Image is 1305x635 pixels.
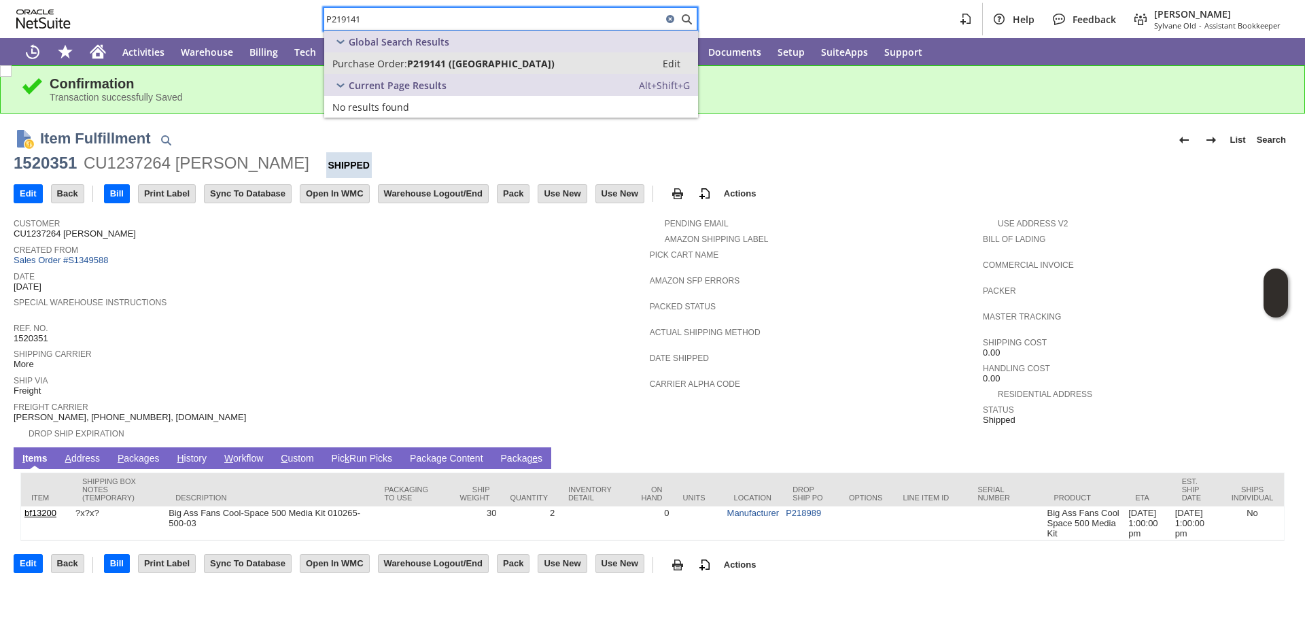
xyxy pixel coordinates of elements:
span: Global Search Results [349,35,449,48]
span: Purchase Order: [332,57,407,70]
a: Handling Cost [983,364,1050,373]
img: Next [1203,132,1219,148]
a: Unrolled view on [1267,450,1283,466]
svg: Home [90,44,106,60]
span: Support [884,46,922,58]
a: History [173,453,210,466]
a: Package Content [406,453,486,466]
div: Options [849,494,883,502]
div: Ships Individual [1231,485,1274,502]
img: print.svg [669,186,686,202]
span: k [345,453,349,464]
div: Shortcuts [49,38,82,65]
a: Residential Address [998,390,1092,399]
div: CU1237264 [PERSON_NAME] [84,152,309,174]
a: Master Tracking [983,312,1061,322]
span: Sylvane Old [1154,20,1196,31]
a: Bill Of Lading [983,235,1045,244]
div: Line Item ID [903,494,957,502]
a: Pending Email [665,219,729,228]
td: 0 [628,507,673,540]
div: On Hand [638,485,663,502]
span: CU1237264 [PERSON_NAME] [14,228,136,239]
td: [DATE] 1:00:00 pm [1172,507,1221,540]
div: Serial Number [977,485,1033,502]
span: 1520351 [14,333,48,344]
td: Big Ass Fans Cool-Space 500 Media Kit 010265-500-03 [165,507,374,540]
input: Print Label [139,555,195,572]
a: List [1225,129,1251,151]
a: Created From [14,245,78,255]
h1: Item Fulfillment [40,127,151,150]
span: [PERSON_NAME], [PHONE_NUMBER], [DOMAIN_NAME] [14,412,246,423]
a: Customer [14,219,60,228]
input: Sync To Database [205,185,291,203]
a: Commercial Invoice [983,260,1074,270]
td: Big Ass Fans Cool Space 500 Media Kit [1044,507,1126,540]
a: SuiteApps [813,38,876,65]
input: Search [324,11,662,27]
input: Edit [14,185,42,203]
img: add-record.svg [697,557,713,573]
div: Drop Ship PO [793,485,829,502]
a: Pick Cart Name [650,250,719,260]
a: Packer [983,286,1015,296]
a: Setup [769,38,813,65]
a: Workflow [221,453,266,466]
a: Packages [114,453,163,466]
input: Back [52,555,84,572]
span: Feedback [1073,13,1116,26]
td: 30 [445,507,500,540]
a: Search [1251,129,1291,151]
span: 0.00 [983,373,1000,384]
span: No results found [332,101,409,114]
a: No results found [324,96,698,118]
div: Quantity [510,494,548,502]
a: Address [62,453,103,466]
a: Edit: [648,55,695,71]
img: print.svg [669,557,686,573]
span: I [22,453,25,464]
a: Use Address V2 [998,219,1068,228]
span: Assistant Bookkeeper [1204,20,1281,31]
span: Help [1013,13,1034,26]
input: Use New [538,185,586,203]
span: Alt+Shift+G [639,79,690,92]
svg: logo [16,10,71,29]
input: Pack [498,555,529,572]
div: Units [683,494,714,502]
a: Ship Via [14,376,48,385]
span: Freight [14,385,41,396]
input: Open In WMC [300,185,369,203]
span: g [436,453,442,464]
div: Confirmation [50,76,1284,92]
a: Actions [718,560,762,570]
a: Manufacturer [727,508,780,518]
div: Location [734,494,773,502]
input: Sync To Database [205,555,291,572]
a: Warehouse [173,38,241,65]
a: Shipping Carrier [14,349,92,359]
td: ?x?x? [72,507,165,540]
a: Billing [241,38,286,65]
span: W [224,453,233,464]
span: More [14,359,34,370]
a: Freight Carrier [14,402,88,412]
td: No [1221,507,1284,540]
span: P219141 ([GEOGRAPHIC_DATA]) [407,57,555,70]
a: Carrier Alpha Code [650,379,740,389]
a: Date Shipped [650,354,709,363]
a: Amazon Shipping Label [665,235,769,244]
span: C [281,453,288,464]
span: P [118,453,124,464]
div: Transaction successfully Saved [50,92,1284,103]
span: Shipped [983,415,1015,426]
svg: Shortcuts [57,44,73,60]
div: Description [175,494,364,502]
a: Sales Order #S1349588 [14,255,111,265]
a: Home [82,38,114,65]
a: Activities [114,38,173,65]
a: Recent Records [16,38,49,65]
input: Use New [596,555,644,572]
iframe: Click here to launch Oracle Guided Learning Help Panel [1264,269,1288,317]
